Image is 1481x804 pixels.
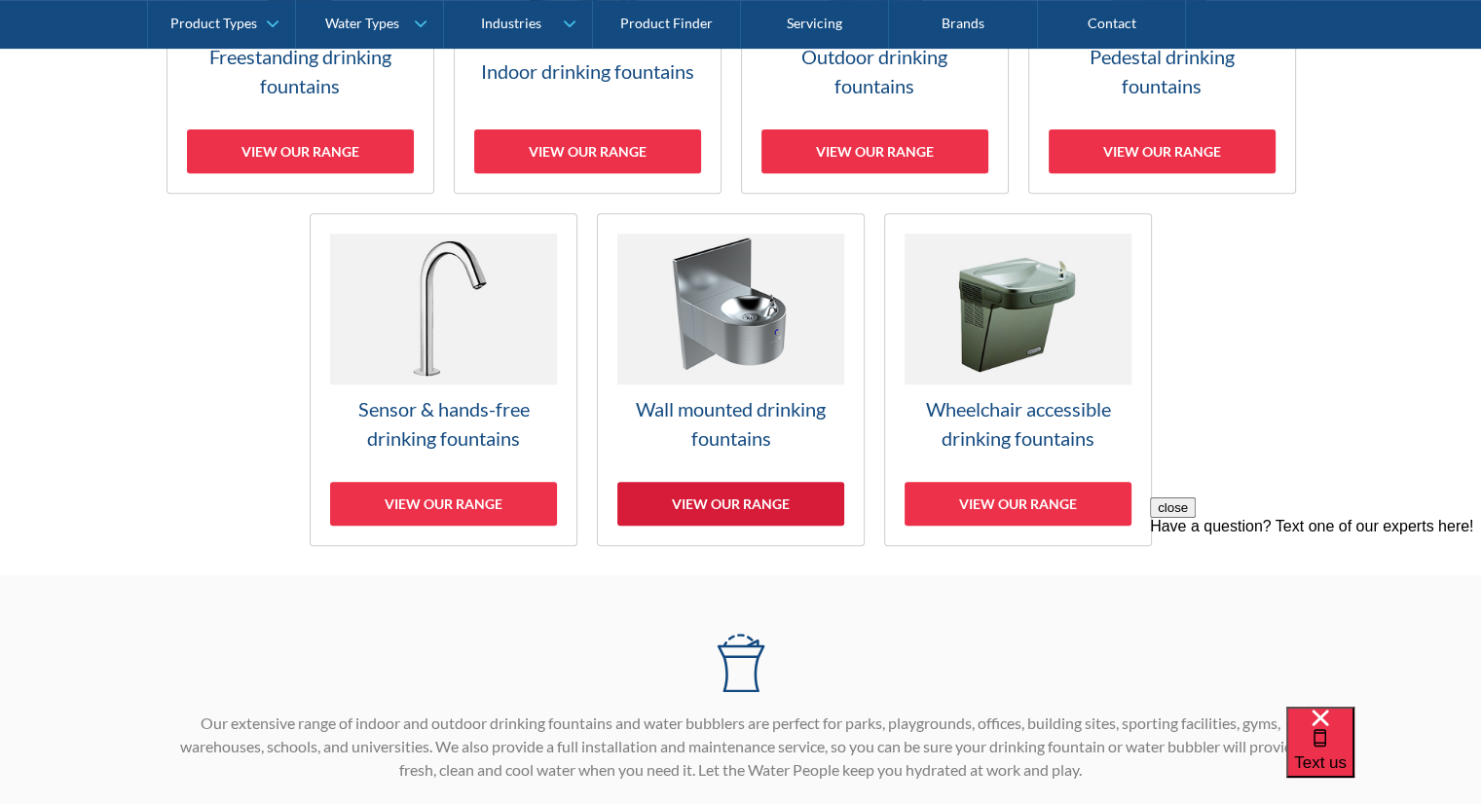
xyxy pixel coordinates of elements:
h3: Wheelchair accessible drinking fountains [905,394,1131,453]
div: Product Types [170,16,257,32]
a: Wall mounted drinking fountainsView our range [597,213,865,546]
div: View our range [474,129,701,173]
div: View our range [905,482,1131,526]
a: Wheelchair accessible drinking fountainsView our range [884,213,1152,546]
div: View our range [1049,129,1276,173]
p: Our extensive range of indoor and outdoor drinking fountains and water bubblers are perfect for p... [167,712,1315,782]
div: View our range [330,482,557,526]
h3: Freestanding drinking fountains [187,42,414,100]
div: Industries [480,16,540,32]
div: View our range [617,482,844,526]
div: View our range [187,129,414,173]
h3: Outdoor drinking fountains [761,42,988,100]
h3: Pedestal drinking fountains [1049,42,1276,100]
iframe: podium webchat widget prompt [1150,497,1481,731]
div: View our range [761,129,988,173]
h3: Wall mounted drinking fountains [617,394,844,453]
a: Sensor & hands-free drinking fountainsView our range [310,213,577,546]
h3: Indoor drinking fountains [474,56,701,86]
iframe: podium webchat widget bubble [1286,707,1481,804]
h3: Sensor & hands-free drinking fountains [330,394,557,453]
div: Water Types [325,16,399,32]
